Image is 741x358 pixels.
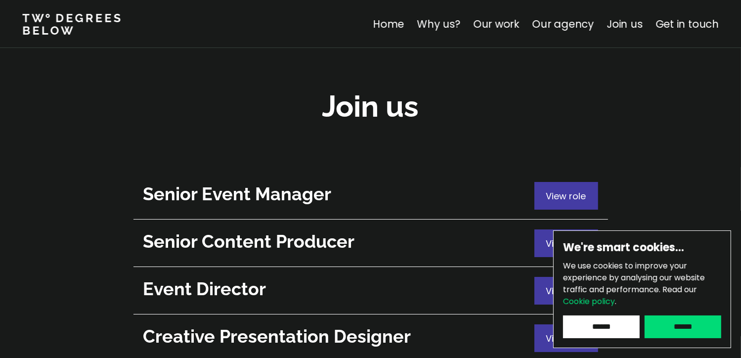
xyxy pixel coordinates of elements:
a: View role [133,220,608,267]
a: Our work [473,17,519,31]
span: Read our . [563,284,697,307]
p: We use cookies to improve your experience by analysing our website traffic and performance. [563,260,721,308]
span: View role [546,285,586,297]
a: Get in touch [655,17,719,31]
span: View role [546,190,586,202]
span: View role [546,237,586,250]
a: Join us [607,17,643,31]
a: Home [373,17,404,31]
a: View role [133,172,608,220]
h2: Join us [322,87,419,127]
h2: Event Director [143,277,529,301]
h2: Senior Event Manager [143,182,529,206]
a: Cookie policy [563,296,615,307]
a: Our agency [532,17,594,31]
h2: Senior Content Producer [143,229,529,254]
span: View role [546,332,586,345]
h2: Creative Presentation Designer [143,324,529,349]
a: Why us? [417,17,460,31]
a: View role [133,267,608,314]
h6: We're smart cookies… [563,240,721,255]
